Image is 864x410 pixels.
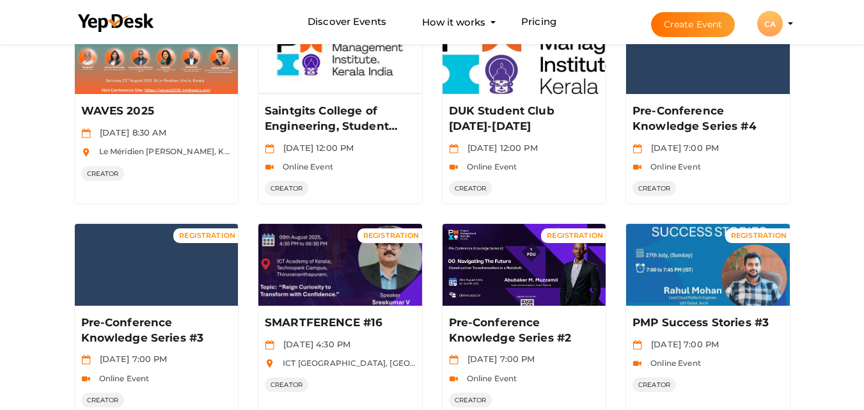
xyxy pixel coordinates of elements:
[632,377,676,392] span: CREATOR
[449,315,597,346] p: Pre-Conference Knowledge Series #2
[265,162,274,172] img: video-icon.svg
[308,10,386,34] a: Discover Events
[81,104,229,119] p: WAVES 2025
[81,355,91,365] img: calendar.svg
[753,10,787,37] button: CA
[632,104,780,134] p: Pre-Conference Knowledge Series #4
[645,339,719,349] span: [DATE] 7:00 PM
[93,146,636,156] span: Le Méridien [PERSON_NAME], Kundannoor, [GEOGRAPHIC_DATA], [GEOGRAPHIC_DATA], [GEOGRAPHIC_DATA], [...
[276,162,333,171] span: Online Event
[632,162,642,172] img: video-icon.svg
[632,181,676,196] span: CREATOR
[461,143,538,153] span: [DATE] 12:00 PM
[265,359,274,368] img: location.svg
[449,374,459,384] img: video-icon.svg
[93,354,168,364] span: [DATE] 7:00 PM
[277,339,350,349] span: [DATE] 4:30 PM
[632,144,642,154] img: calendar.svg
[449,393,492,407] span: CREATOR
[265,144,274,154] img: calendar.svg
[81,129,91,138] img: calendar.svg
[418,10,489,34] button: How it works
[265,340,274,350] img: calendar.svg
[632,359,642,368] img: video-icon.svg
[81,166,125,181] span: CREATOR
[757,19,783,29] profile-pic: CA
[461,354,535,364] span: [DATE] 7:00 PM
[81,393,125,407] span: CREATOR
[449,162,459,172] img: video-icon.svg
[265,181,308,196] span: CREATOR
[265,104,412,134] p: Saintgits College of Engineering, Student Club registration [DATE]-[DATE]
[460,374,517,383] span: Online Event
[93,374,150,383] span: Online Event
[449,181,492,196] span: CREATOR
[81,374,91,384] img: video-icon.svg
[449,144,459,154] img: calendar.svg
[644,162,701,171] span: Online Event
[644,358,701,368] span: Online Event
[651,12,735,37] button: Create Event
[277,143,354,153] span: [DATE] 12:00 PM
[265,377,308,392] span: CREATOR
[81,315,229,346] p: Pre-Conference Knowledge Series #3
[460,162,517,171] span: Online Event
[632,315,780,331] p: PMP Success Stories #3
[81,148,91,157] img: location.svg
[632,340,642,350] img: calendar.svg
[449,355,459,365] img: calendar.svg
[645,143,719,153] span: [DATE] 7:00 PM
[449,104,597,134] p: DUK Student Club [DATE]-[DATE]
[265,315,412,331] p: SMARTFERENCE #16
[93,127,167,138] span: [DATE] 8:30 AM
[757,11,783,36] div: CA
[521,10,556,34] a: Pricing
